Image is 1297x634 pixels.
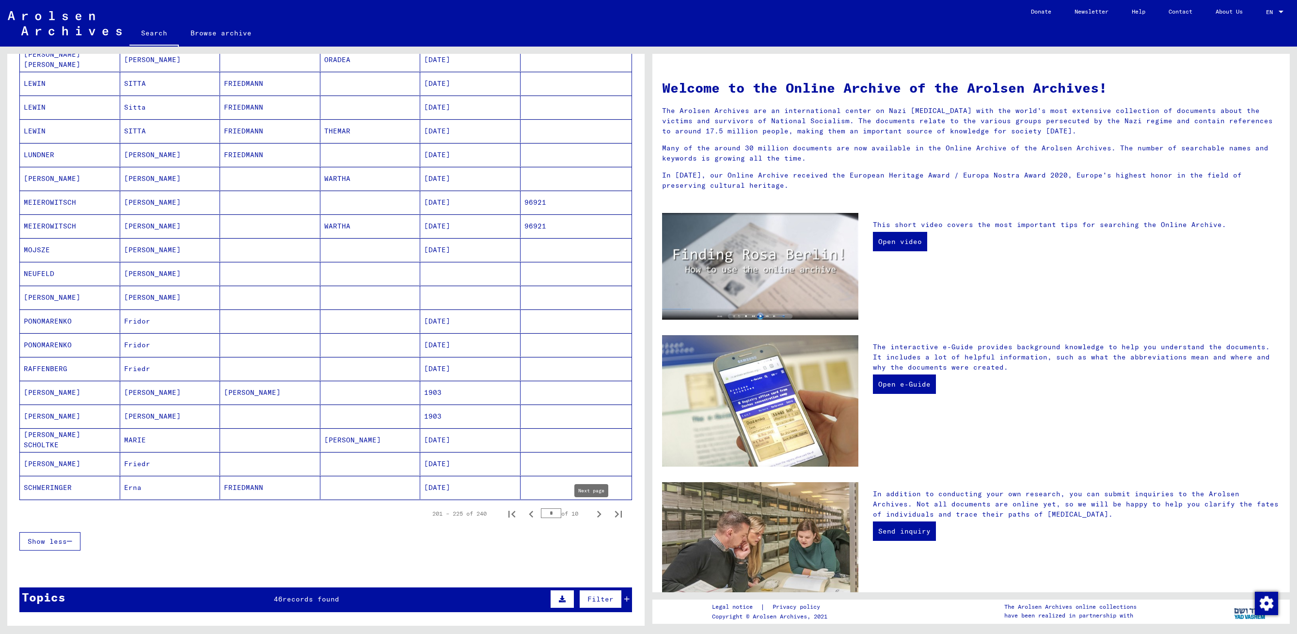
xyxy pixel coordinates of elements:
[120,476,221,499] mat-cell: Erna
[120,405,221,428] mat-cell: [PERSON_NAME]
[8,11,122,35] img: Arolsen_neg.svg
[179,21,263,45] a: Browse archive
[20,476,120,499] mat-cell: SCHWERINGER
[120,238,221,261] mat-cell: [PERSON_NAME]
[320,48,421,71] mat-cell: ORADEA
[662,170,1280,191] p: In [DATE], our Online Archive received the European Heritage Award / Europa Nostra Award 2020, Eu...
[20,119,120,143] mat-cell: LEWIN
[120,96,221,119] mat-cell: Sitta
[420,405,521,428] mat-cell: 1903
[420,452,521,475] mat-cell: [DATE]
[20,72,120,95] mat-cell: LEWIN
[220,72,320,95] mat-cell: FRIEDMANN
[20,143,120,166] mat-cell: LUNDNER
[1254,591,1278,615] div: Change consent
[120,428,221,452] mat-cell: MARIE
[420,167,521,190] mat-cell: [DATE]
[20,333,120,357] mat-cell: PONOMARENKO
[521,191,632,214] mat-cell: 96921
[120,357,221,380] mat-cell: Friedr
[120,48,221,71] mat-cell: [PERSON_NAME]
[220,96,320,119] mat-cell: FRIEDMANN
[579,590,622,608] button: Filter
[521,214,632,238] mat-cell: 96921
[420,214,521,238] mat-cell: [DATE]
[20,167,120,190] mat-cell: [PERSON_NAME]
[502,504,522,523] button: First page
[662,78,1280,98] h1: Welcome to the Online Archive of the Arolsen Archives!
[589,504,609,523] button: Next page
[20,309,120,333] mat-cell: PONOMARENKO
[1232,599,1268,623] img: yv_logo.png
[1266,9,1277,16] span: EN
[120,119,221,143] mat-cell: SITTA
[120,214,221,238] mat-cell: [PERSON_NAME]
[129,21,179,47] a: Search
[120,452,221,475] mat-cell: Friedr
[609,504,628,523] button: Last page
[873,374,936,394] a: Open e-Guide
[420,48,521,71] mat-cell: [DATE]
[220,381,320,404] mat-cell: [PERSON_NAME]
[522,504,541,523] button: Previous page
[873,232,927,251] a: Open video
[712,602,760,612] a: Legal notice
[420,428,521,452] mat-cell: [DATE]
[20,96,120,119] mat-cell: LEWIN
[432,509,487,518] div: 201 – 225 of 240
[1004,611,1137,620] p: have been realized in partnership with
[420,476,521,499] mat-cell: [DATE]
[712,602,832,612] div: |
[873,342,1280,373] p: The interactive e-Guide provides background knowledge to help you understand the documents. It in...
[662,213,858,320] img: video.jpg
[120,167,221,190] mat-cell: [PERSON_NAME]
[120,381,221,404] mat-cell: [PERSON_NAME]
[320,428,421,452] mat-cell: [PERSON_NAME]
[20,191,120,214] mat-cell: MEIEROWITSCH
[120,143,221,166] mat-cell: [PERSON_NAME]
[420,96,521,119] mat-cell: [DATE]
[120,286,221,309] mat-cell: [PERSON_NAME]
[20,381,120,404] mat-cell: [PERSON_NAME]
[20,238,120,261] mat-cell: MOJSZE
[20,286,120,309] mat-cell: [PERSON_NAME]
[120,191,221,214] mat-cell: [PERSON_NAME]
[420,191,521,214] mat-cell: [DATE]
[283,595,339,603] span: records found
[420,143,521,166] mat-cell: [DATE]
[765,602,832,612] a: Privacy policy
[220,143,320,166] mat-cell: FRIEDMANN
[220,119,320,143] mat-cell: FRIEDMANN
[1255,592,1278,615] img: Change consent
[662,335,858,467] img: eguide.jpg
[420,309,521,333] mat-cell: [DATE]
[873,521,936,541] a: Send inquiry
[541,509,589,518] div: of 10
[220,476,320,499] mat-cell: FRIEDMANN
[662,482,858,614] img: inquiries.jpg
[20,405,120,428] mat-cell: [PERSON_NAME]
[320,214,421,238] mat-cell: WARTHA
[662,143,1280,163] p: Many of the around 30 million documents are now available in the Online Archive of the Arolsen Ar...
[587,595,614,603] span: Filter
[120,309,221,333] mat-cell: Fridor
[420,381,521,404] mat-cell: 1903
[420,333,521,357] mat-cell: [DATE]
[120,262,221,285] mat-cell: [PERSON_NAME]
[420,238,521,261] mat-cell: [DATE]
[274,595,283,603] span: 46
[662,106,1280,136] p: The Arolsen Archives are an international center on Nazi [MEDICAL_DATA] with the world’s most ext...
[320,167,421,190] mat-cell: WARTHA
[20,357,120,380] mat-cell: RAFFENBERG
[1004,602,1137,611] p: The Arolsen Archives online collections
[712,612,832,621] p: Copyright © Arolsen Archives, 2021
[19,532,80,551] button: Show less
[873,220,1280,230] p: This short video covers the most important tips for searching the Online Archive.
[120,333,221,357] mat-cell: Fridor
[420,72,521,95] mat-cell: [DATE]
[20,452,120,475] mat-cell: [PERSON_NAME]
[20,48,120,71] mat-cell: [PERSON_NAME] [PERSON_NAME]
[20,428,120,452] mat-cell: [PERSON_NAME] SCHOLTKE
[22,588,65,606] div: Topics
[20,262,120,285] mat-cell: NEUFELD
